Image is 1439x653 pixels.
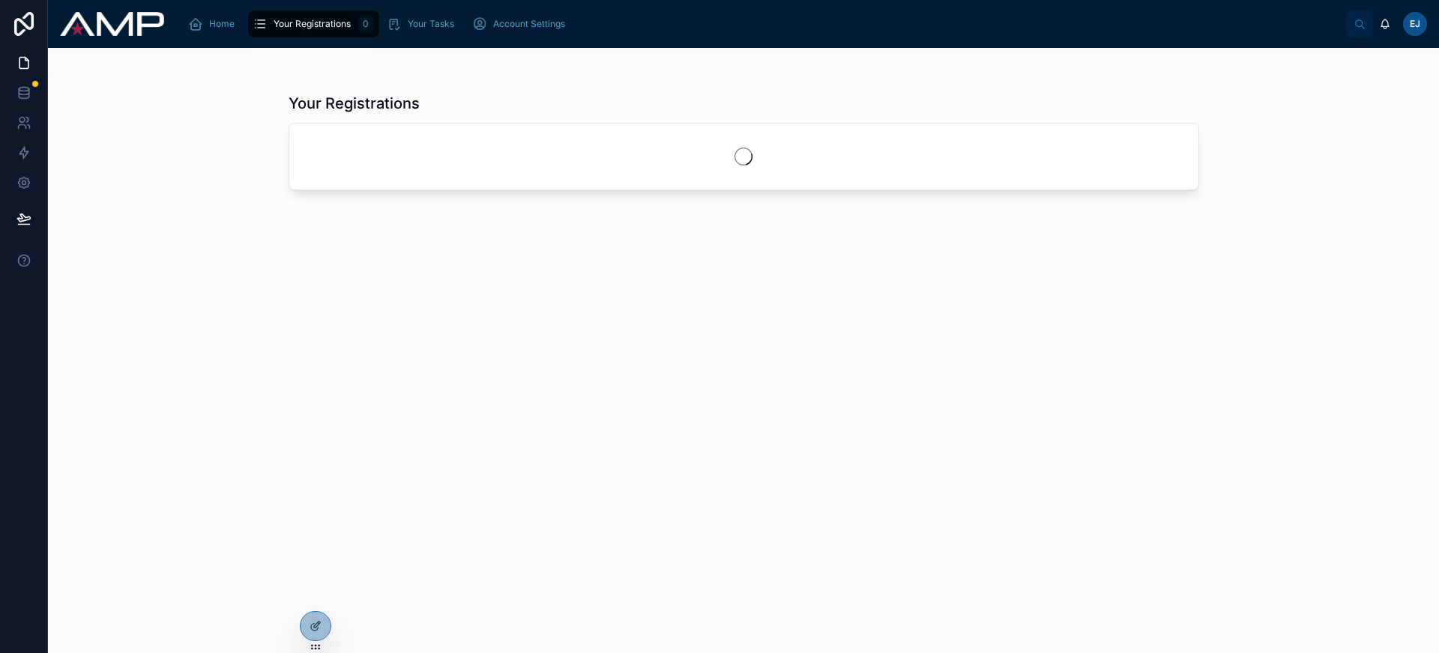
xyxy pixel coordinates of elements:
[357,15,375,33] div: 0
[176,7,1346,40] div: scrollable content
[1410,18,1420,30] span: EJ
[248,10,379,37] a: Your Registrations0
[274,18,351,30] span: Your Registrations
[493,18,565,30] span: Account Settings
[408,18,454,30] span: Your Tasks
[60,12,164,36] img: App logo
[382,10,465,37] a: Your Tasks
[184,10,245,37] a: Home
[289,93,420,114] h1: Your Registrations
[209,18,235,30] span: Home
[468,10,576,37] a: Account Settings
